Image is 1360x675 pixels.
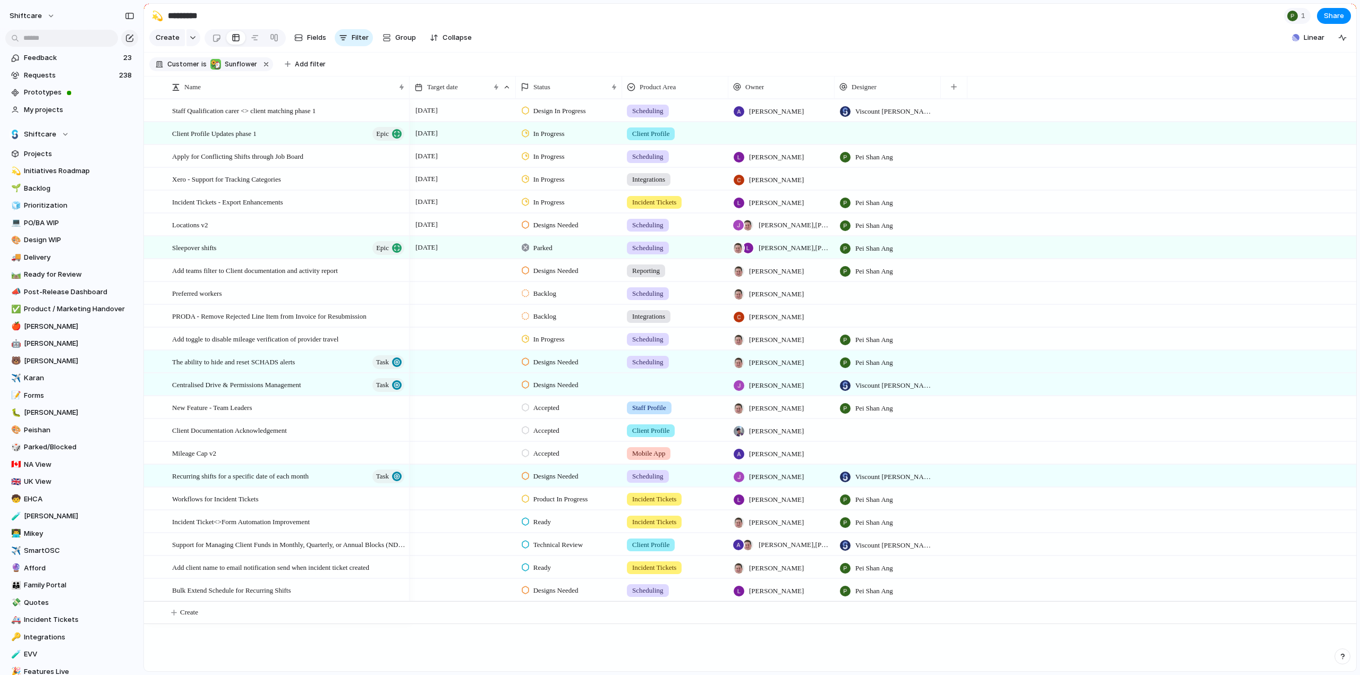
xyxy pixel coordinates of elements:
[749,380,804,391] span: [PERSON_NAME]
[24,218,134,228] span: PO/BA WIP
[749,449,804,459] span: [PERSON_NAME]
[172,173,281,185] span: Xero - Support for Tracking Categories
[749,357,804,368] span: [PERSON_NAME]
[632,197,676,208] span: Incident Tickets
[10,356,20,366] button: 🐻
[24,252,134,263] span: Delivery
[24,129,56,140] span: Shiftcare
[180,607,198,618] span: Create
[395,32,416,43] span: Group
[11,286,19,298] div: 📣
[172,264,338,276] span: Add teams filter to Client documentation and activity report
[201,59,207,69] span: is
[24,304,134,314] span: Product / Marketing Handover
[184,82,201,92] span: Name
[372,469,404,483] button: Task
[172,447,216,459] span: Mileage Cap v2
[24,476,134,487] span: UK View
[376,469,389,484] span: Task
[533,471,579,482] span: Designs Needed
[632,448,665,459] span: Mobile App
[24,442,134,452] span: Parked/Blocked
[533,403,559,413] span: Accepted
[24,494,134,505] span: EHCA
[632,425,669,436] span: Client Profile
[749,403,804,414] span: [PERSON_NAME]
[5,232,138,248] a: 🎨Design WIP
[5,215,138,231] div: 💻PO/BA WIP
[427,82,458,92] span: Target date
[5,163,138,179] a: 💫Initiatives Roadmap
[749,198,804,208] span: [PERSON_NAME]
[172,332,338,345] span: Add toggle to disable mileage verification of provider travel
[24,545,134,556] span: SmartOSC
[24,321,134,332] span: [PERSON_NAME]
[5,577,138,593] div: 👪Family Portal
[11,407,19,419] div: 🐛
[10,218,20,228] button: 💻
[10,459,20,470] button: 🇨🇦
[5,336,138,352] a: 🤖[PERSON_NAME]
[5,7,61,24] button: shiftcare
[10,252,20,263] button: 🚚
[24,166,134,176] span: Initiatives Roadmap
[11,579,19,592] div: 👪
[632,151,664,162] span: Scheduling
[5,198,138,213] div: 🧊Prioritization
[5,181,138,196] a: 🌱Backlog
[5,250,138,266] div: 🚚Delivery
[533,517,551,527] span: Ready
[372,241,404,255] button: Epic
[278,57,332,72] button: Add filter
[533,311,556,322] span: Backlog
[533,334,565,345] span: In Progress
[11,562,19,574] div: 🔮
[5,457,138,473] a: 🇨🇦NA View
[335,29,373,46] button: Filter
[172,469,309,482] span: Recurring shifts for a specific date of each month
[11,372,19,385] div: ✈️
[11,424,19,436] div: 🎨
[376,241,389,255] span: Epic
[413,150,440,163] span: [DATE]
[1304,32,1324,43] span: Linear
[640,82,676,92] span: Product Area
[24,53,120,63] span: Feedback
[855,198,893,208] span: Pei Shan Ang
[5,319,138,335] a: 🍎[PERSON_NAME]
[855,380,936,391] span: Viscount [PERSON_NAME]
[10,476,20,487] button: 🇬🇧
[172,310,367,322] span: PRODA - Remove Rejected Line Item from Invoice for Resubmission
[24,200,134,211] span: Prioritization
[11,545,19,557] div: ✈️
[377,29,421,46] button: Group
[376,378,389,392] span: Task
[172,150,303,162] span: Apply for Conflicting Shifts through Job Board
[372,355,404,369] button: Task
[5,560,138,576] a: 🔮Afford
[855,106,936,117] span: Viscount [PERSON_NAME]
[855,403,893,414] span: Pei Shan Ang
[24,459,134,470] span: NA View
[413,104,440,117] span: [DATE]
[10,580,20,591] button: 👪
[24,649,134,660] span: EVV
[5,267,138,283] a: 🛤️Ready for Review
[156,32,180,43] span: Create
[1324,11,1344,21] span: Share
[119,70,134,81] span: 238
[24,70,116,81] span: Requests
[632,334,664,345] span: Scheduling
[5,612,138,628] div: 🚑Incident Tickets
[24,580,134,591] span: Family Portal
[11,389,19,401] div: 📝
[10,200,20,211] button: 🧊
[10,11,42,21] span: shiftcare
[5,491,138,507] div: 🧒EHCA
[749,426,804,437] span: [PERSON_NAME]
[533,425,559,436] span: Accepted
[11,355,19,367] div: 🐻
